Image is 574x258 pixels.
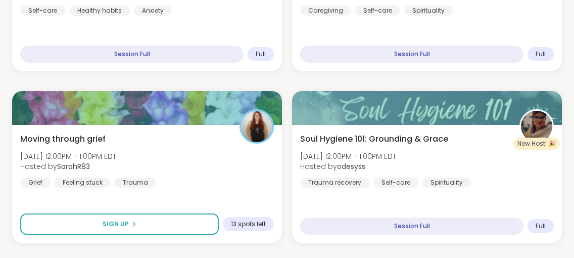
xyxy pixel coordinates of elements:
[103,220,129,229] span: Sign Up
[20,46,244,63] div: Session Full
[300,178,369,188] div: Trauma recovery
[69,6,130,16] div: Healthy habits
[20,178,51,188] div: Grief
[300,46,523,63] div: Session Full
[20,133,106,145] span: Moving through grief
[55,178,111,188] div: Feeling stuck
[422,178,471,188] div: Spirituality
[20,151,116,161] span: [DATE] 12:00PM - 1:00PM EDT
[231,220,266,228] span: 13 spots left
[134,6,172,16] div: Anxiety
[513,138,560,150] div: New Host! 🎉
[521,111,552,142] img: odesyss
[300,133,448,145] span: Soul Hygiene 101: Grounding & Grace
[536,50,546,58] span: Full
[536,222,546,230] span: Full
[241,111,272,142] img: SarahR83
[300,6,351,16] div: Caregiving
[373,178,418,188] div: Self-care
[404,6,453,16] div: Spirituality
[300,161,396,171] span: Hosted by
[256,50,266,58] span: Full
[300,151,396,161] span: [DATE] 12:00PM - 1:00PM EDT
[300,218,523,235] div: Session Full
[20,161,116,171] span: Hosted by
[20,213,219,235] button: Sign Up
[355,6,400,16] div: Self-care
[115,178,156,188] div: Trauma
[337,161,365,171] b: odesyss
[57,161,90,171] b: SarahR83
[20,6,65,16] div: Self-care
